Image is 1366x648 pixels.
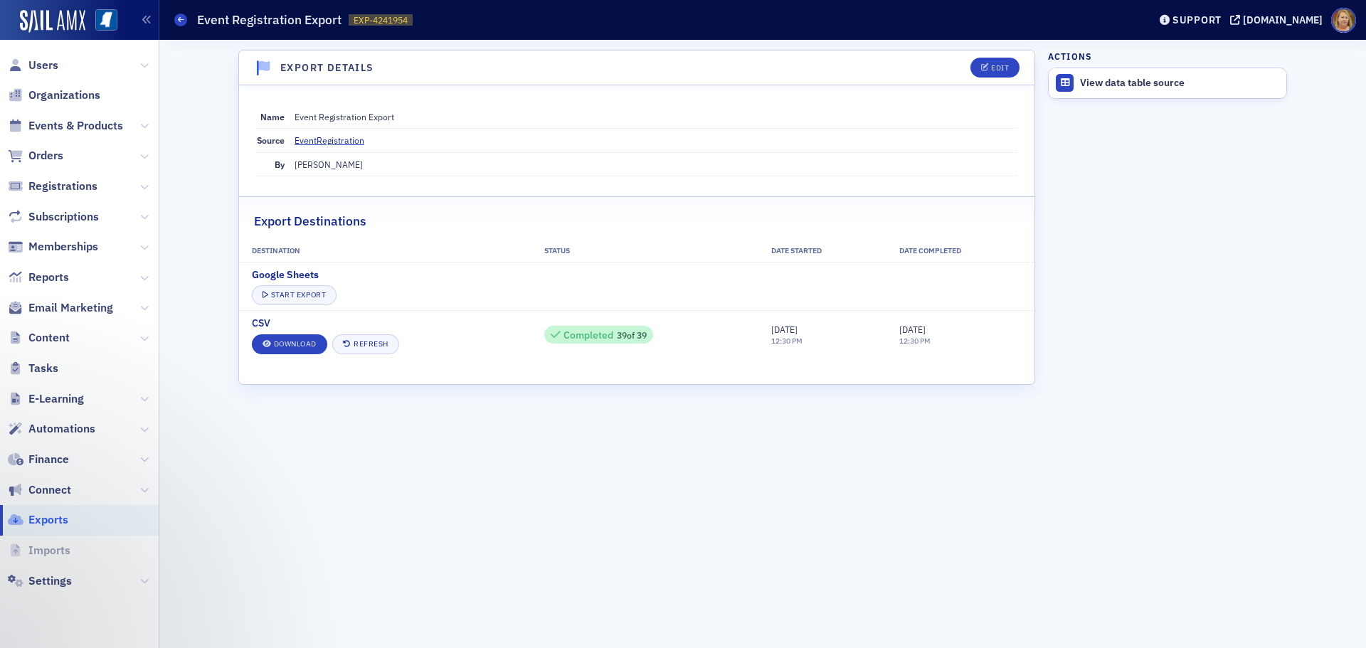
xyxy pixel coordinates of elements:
img: SailAMX [20,10,85,33]
span: By [275,159,285,170]
span: Automations [28,421,95,437]
span: Content [28,330,70,346]
h2: Export Destinations [254,212,366,230]
span: CSV [252,316,270,331]
a: E-Learning [8,391,84,407]
dd: [PERSON_NAME] [295,153,1017,176]
span: E-Learning [28,391,84,407]
img: SailAMX [95,9,117,31]
a: Registrations [8,179,97,194]
iframe: Intercom notifications message [11,541,295,641]
div: Completed [563,331,613,339]
time: 12:30 PM [899,336,931,346]
a: Connect [8,482,71,498]
a: Memberships [8,239,98,255]
button: Refresh [332,334,399,354]
span: Registrations [28,179,97,194]
span: Profile [1331,8,1356,33]
dd: Event Registration Export [295,105,1017,128]
a: Events & Products [8,118,123,134]
a: Content [8,330,70,346]
h4: Export Details [280,60,374,75]
a: Reports [8,270,69,285]
a: Orders [8,148,63,164]
a: Users [8,58,58,73]
span: Events & Products [28,118,123,134]
th: Date Completed [887,240,1034,262]
button: Edit [970,58,1020,78]
a: Exports [8,512,68,528]
div: 39 / 39 Rows [544,326,653,344]
a: Finance [8,452,69,467]
h4: Actions [1048,50,1092,63]
a: Imports [8,543,70,558]
div: Edit [991,64,1009,72]
a: Organizations [8,87,100,103]
span: Finance [28,452,69,467]
span: EXP-4241954 [354,14,408,26]
div: Support [1172,14,1222,26]
a: Tasks [8,361,58,376]
button: [DOMAIN_NAME] [1230,15,1328,25]
span: Users [28,58,58,73]
span: Exports [28,512,68,528]
span: Organizations [28,87,100,103]
span: Email Marketing [28,300,113,316]
span: Memberships [28,239,98,255]
span: Subscriptions [28,209,99,225]
span: Source [257,134,285,146]
span: [DATE] [771,324,798,335]
a: Download [252,334,327,354]
th: Date Started [759,240,887,262]
span: Tasks [28,361,58,376]
div: [DOMAIN_NAME] [1243,14,1323,26]
a: View Homepage [85,9,117,33]
div: 39 of 39 [551,329,647,341]
th: Status [532,240,759,262]
span: [DATE] [899,324,926,335]
a: View data table source [1049,68,1286,98]
a: Automations [8,421,95,437]
span: Orders [28,148,63,164]
h1: Event Registration Export [197,11,341,28]
span: Google Sheets [252,267,319,282]
button: Start Export [252,285,337,305]
div: View data table source [1080,77,1279,90]
span: Name [260,111,285,122]
time: 12:30 PM [771,336,803,346]
a: Settings [8,573,72,589]
a: Email Marketing [8,300,113,316]
th: Destination [239,240,531,262]
a: Subscriptions [8,209,99,225]
span: Connect [28,482,71,498]
span: Reports [28,270,69,285]
a: EventRegistration [295,134,375,147]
